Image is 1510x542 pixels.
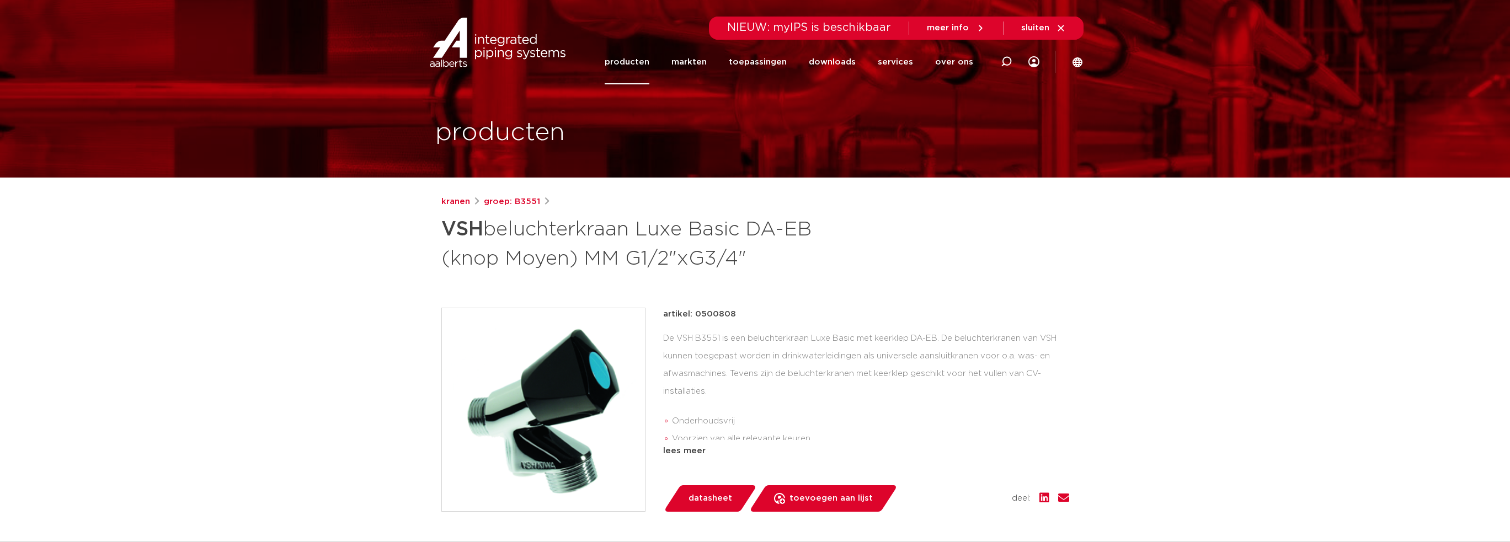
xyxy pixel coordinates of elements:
a: kranen [441,195,470,208]
a: services [878,40,913,84]
h1: producten [435,115,565,151]
a: downloads [809,40,856,84]
a: meer info [927,23,985,33]
img: Product Image for VSH beluchterkraan Luxe Basic DA-EB (knop Moyen) MM G1/2"xG3/4" [442,308,645,511]
h1: beluchterkraan Luxe Basic DA-EB (knop Moyen) MM G1/2"xG3/4" [441,213,856,272]
a: groep: B3551 [484,195,540,208]
div: my IPS [1028,40,1039,84]
span: toevoegen aan lijst [789,490,873,507]
span: NIEUW: myIPS is beschikbaar [727,22,891,33]
a: datasheet [663,485,757,512]
a: sluiten [1021,23,1066,33]
span: sluiten [1021,24,1049,32]
li: Onderhoudsvrij [672,412,1069,430]
span: meer info [927,24,969,32]
div: lees meer [663,444,1069,458]
nav: Menu [605,40,973,84]
strong: VSH [441,219,483,239]
a: over ons [935,40,973,84]
a: producten [605,40,649,84]
div: De VSH B3551 is een beluchterkraan Luxe Basic met keerklep DA-EB. De beluchterkranen van VSH kunn... [663,330,1069,440]
p: artikel: 0500808 [663,308,736,321]
a: toepassingen [729,40,787,84]
li: Voorzien van alle relevante keuren [672,430,1069,448]
span: deel: [1012,492,1031,505]
a: markten [671,40,707,84]
span: datasheet [689,490,732,507]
